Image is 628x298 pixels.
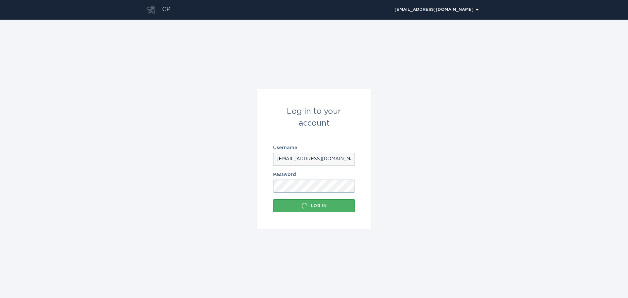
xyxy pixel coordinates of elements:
[147,6,155,14] button: Go to dashboard
[394,8,479,12] div: [EMAIL_ADDRESS][DOMAIN_NAME]
[273,106,355,129] div: Log in to your account
[392,5,481,15] button: Open user account details
[301,202,308,209] div: Loading
[273,146,355,150] label: Username
[276,202,352,209] div: Log in
[158,6,170,14] div: ECP
[392,5,481,15] div: Popover menu
[273,199,355,212] button: Log in
[273,172,355,177] label: Password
